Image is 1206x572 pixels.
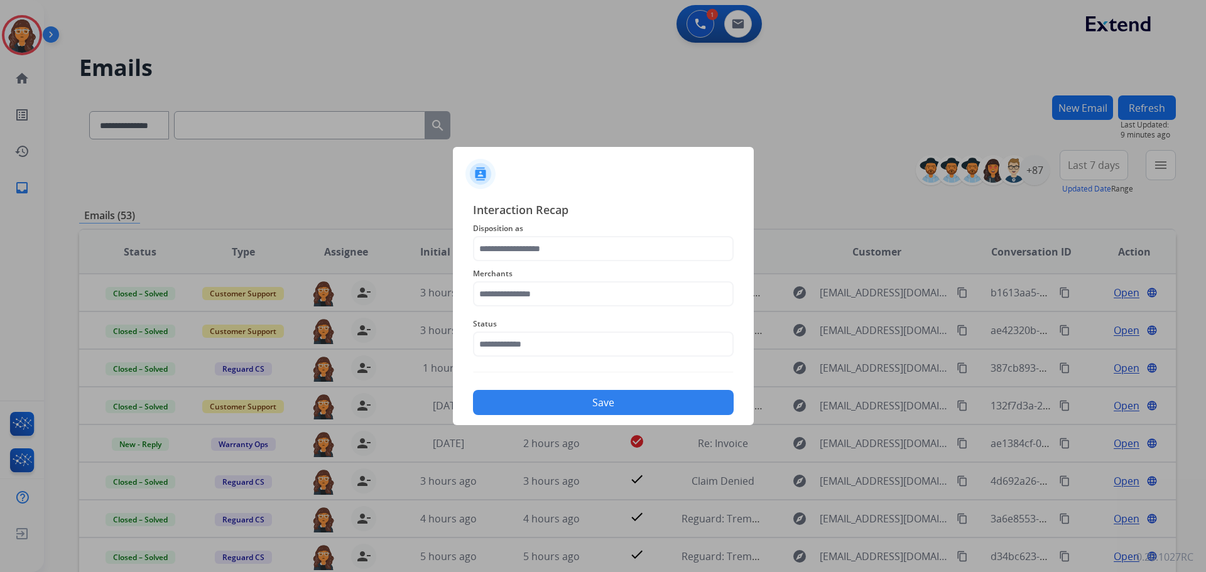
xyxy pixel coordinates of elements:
button: Save [473,390,734,415]
span: Disposition as [473,221,734,236]
span: Interaction Recap [473,201,734,221]
img: contactIcon [465,159,496,189]
p: 0.20.1027RC [1136,549,1193,564]
span: Status [473,316,734,332]
span: Merchants [473,266,734,281]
